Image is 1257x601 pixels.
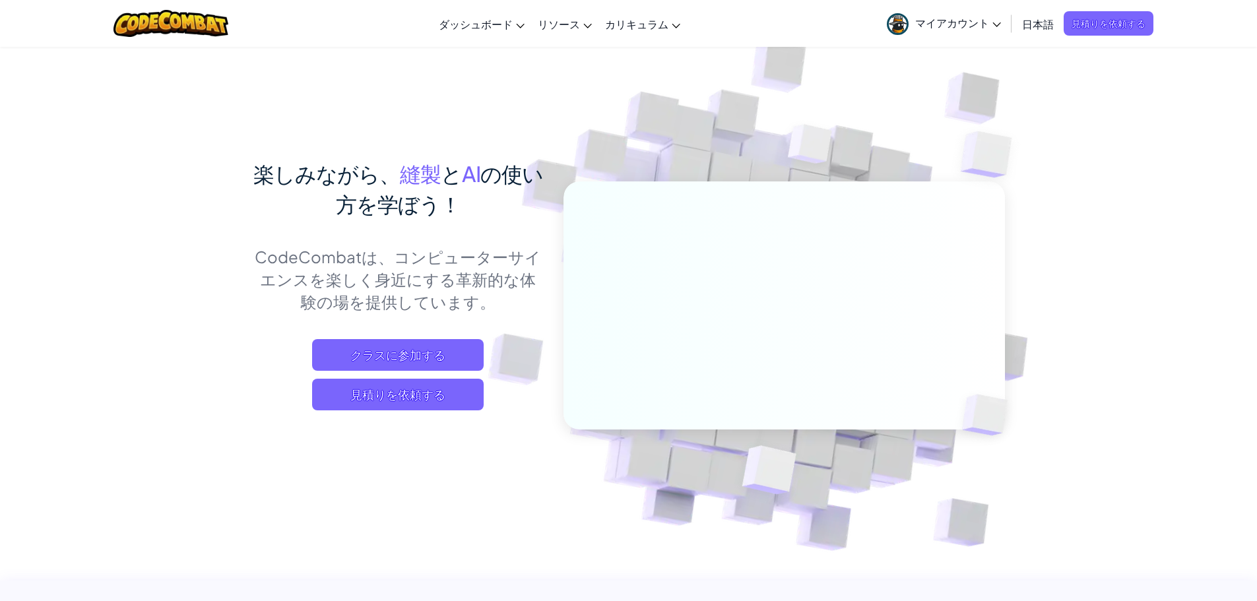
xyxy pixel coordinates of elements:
[1064,11,1153,36] a: 見積りを依頼する
[763,98,858,197] img: 重なり合うキューブ
[940,367,1039,463] img: 重なり合うキューブ
[439,17,513,31] font: ダッシュボード
[1072,17,1145,29] font: 見積りを依頼する
[915,16,989,30] font: マイアカウント
[113,10,229,37] img: CodeCombatのロゴ
[709,418,827,527] img: 重なり合うキューブ
[253,160,400,187] font: 楽しみながら、
[605,17,668,31] font: カリキュラム
[880,3,1008,44] a: マイアカウント
[312,379,484,410] a: 見積りを依頼する
[598,6,687,42] a: カリキュラム
[934,99,1048,210] img: 重なり合うキューブ
[1022,17,1054,31] font: 日本語
[462,160,480,187] font: AI
[400,160,441,187] font: 縫製
[531,6,598,42] a: リソース
[538,17,580,31] font: リソース
[432,6,531,42] a: ダッシュボード
[1015,6,1060,42] a: 日本語
[441,160,462,187] font: と
[350,347,445,362] font: クラスに参加する
[887,13,909,35] img: avatar
[255,247,541,311] font: CodeCombatは、コンピューターサイエンスを楽しく身近にする革新的な体験の場を提供しています。
[350,387,445,402] font: 見積りを依頼する
[312,339,484,371] a: クラスに参加する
